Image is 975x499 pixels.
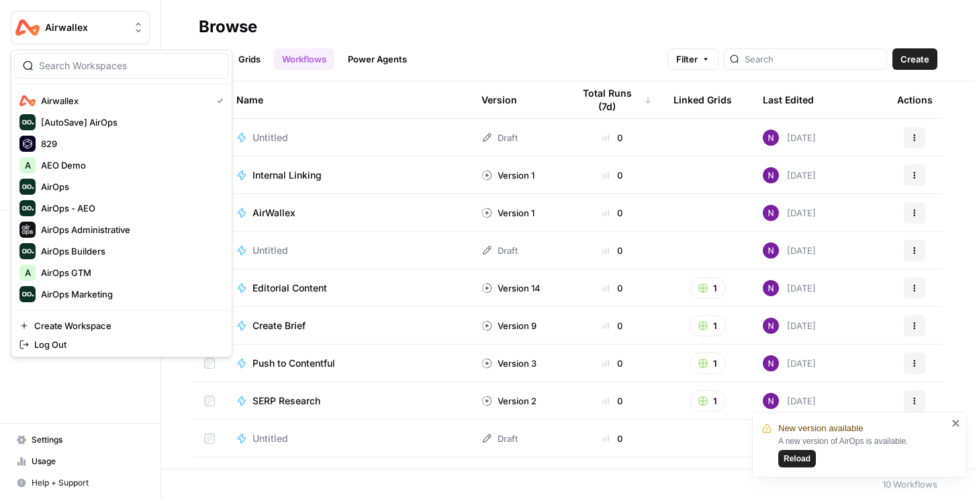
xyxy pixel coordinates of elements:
[745,52,881,66] input: Search
[19,179,36,195] img: AirOps Logo
[763,318,816,334] div: [DATE]
[690,315,726,336] button: 1
[763,242,816,259] div: [DATE]
[19,200,36,216] img: AirOps - AEO Logo
[236,357,460,370] a: Push to Contentful
[573,281,652,295] div: 0
[252,244,288,257] span: Untitled
[892,48,937,70] button: Create
[11,429,150,451] a: Settings
[340,48,415,70] a: Power Agents
[951,418,961,428] button: close
[690,277,726,299] button: 1
[481,206,535,220] div: Version 1
[41,94,206,107] span: Airwallex
[11,451,150,472] a: Usage
[236,131,460,144] a: Untitled
[676,52,698,66] span: Filter
[481,281,541,295] div: Version 14
[900,52,929,66] span: Create
[481,169,535,182] div: Version 1
[236,169,460,182] a: Internal Linking
[14,335,229,354] a: Log Out
[236,244,460,257] a: Untitled
[41,244,218,258] span: AirOps Builders
[19,286,36,302] img: AirOps Marketing Logo
[14,316,229,335] a: Create Workspace
[236,432,460,445] a: Untitled
[897,81,933,118] div: Actions
[236,319,460,332] a: Create Brief
[481,319,537,332] div: Version 9
[19,243,36,259] img: AirOps Builders Logo
[763,242,779,259] img: kedmmdess6i2jj5txyq6cw0yj4oc
[19,114,36,130] img: [AutoSave] AirOps Logo
[41,158,218,172] span: AEO Demo
[15,15,40,40] img: Airwallex Logo
[573,357,652,370] div: 0
[763,393,816,409] div: [DATE]
[573,319,652,332] div: 0
[763,205,779,221] img: kedmmdess6i2jj5txyq6cw0yj4oc
[32,477,144,489] span: Help + Support
[32,434,144,446] span: Settings
[573,432,652,445] div: 0
[481,244,518,257] div: Draft
[763,130,779,146] img: kedmmdess6i2jj5txyq6cw0yj4oc
[763,205,816,221] div: [DATE]
[11,11,150,44] button: Workspace: Airwallex
[41,266,218,279] span: AirOps GTM
[252,281,327,295] span: Editorial Content
[199,48,225,70] a: All
[667,48,718,70] button: Filter
[763,81,814,118] div: Last Edited
[481,81,517,118] div: Version
[230,48,269,70] a: Grids
[11,50,232,357] div: Workspace: Airwallex
[41,223,218,236] span: AirOps Administrative
[32,455,144,467] span: Usage
[481,357,537,370] div: Version 3
[690,390,726,412] button: 1
[25,158,31,172] span: A
[763,355,779,371] img: kedmmdess6i2jj5txyq6cw0yj4oc
[763,280,779,296] img: kedmmdess6i2jj5txyq6cw0yj4oc
[763,167,779,183] img: kedmmdess6i2jj5txyq6cw0yj4oc
[763,393,779,409] img: kedmmdess6i2jj5txyq6cw0yj4oc
[19,222,36,238] img: AirOps Administrative Logo
[690,353,726,374] button: 1
[252,357,335,370] span: Push to Contentful
[573,131,652,144] div: 0
[784,453,810,465] span: Reload
[34,319,218,332] span: Create Workspace
[778,450,816,467] button: Reload
[25,266,31,279] span: A
[763,318,779,334] img: kedmmdess6i2jj5txyq6cw0yj4oc
[41,180,218,193] span: AirOps
[19,136,36,152] img: 829 Logo
[34,338,218,351] span: Log Out
[573,81,652,118] div: Total Runs (7d)
[252,206,295,220] span: AirWallex
[778,422,863,435] span: New version available
[274,48,334,70] a: Workflows
[882,478,937,491] div: 10 Workflows
[252,394,320,408] span: SERP Research
[41,137,218,150] span: 829
[199,16,257,38] div: Browse
[481,432,518,445] div: Draft
[236,281,460,295] a: Editorial Content
[763,130,816,146] div: [DATE]
[41,201,218,215] span: AirOps - AEO
[236,206,460,220] a: AirWallex
[763,280,816,296] div: [DATE]
[236,394,460,408] a: SERP Research
[481,394,537,408] div: Version 2
[39,59,220,73] input: Search Workspaces
[573,244,652,257] div: 0
[45,21,126,34] span: Airwallex
[481,131,518,144] div: Draft
[573,169,652,182] div: 0
[674,81,732,118] div: Linked Grids
[778,435,947,467] div: A new version of AirOps is available.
